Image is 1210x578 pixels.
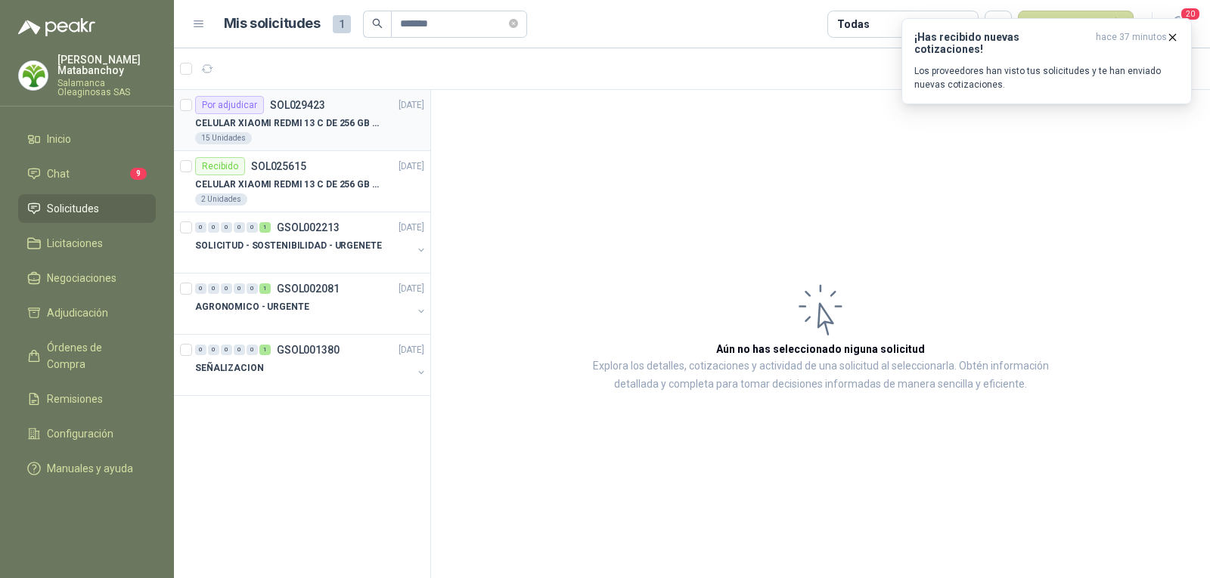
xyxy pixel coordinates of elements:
div: 0 [221,283,232,294]
a: Solicitudes [18,194,156,223]
div: 0 [221,222,232,233]
div: 2 Unidades [195,193,247,206]
span: Adjudicación [47,304,108,321]
p: GSOL002213 [277,222,340,233]
p: SOLICITUD - SOSTENIBILIDAD - URGENETE [195,239,382,253]
p: [DATE] [399,343,424,357]
div: Recibido [195,157,245,175]
div: 0 [208,222,219,233]
span: Remisiones [47,391,103,407]
span: Solicitudes [47,200,99,217]
a: 0 0 0 0 0 1 GSOL001380[DATE] SEÑALIZACION [195,341,427,389]
p: SEÑALIZACION [195,361,264,376]
span: 9 [130,168,147,180]
span: 20 [1180,7,1201,21]
div: Por adjudicar [195,96,264,114]
p: [PERSON_NAME] Matabanchoy [57,54,156,76]
span: hace 37 minutos [1096,31,1167,55]
p: Los proveedores han visto tus solicitudes y te han enviado nuevas cotizaciones. [914,64,1179,91]
h1: Mis solicitudes [224,13,321,35]
a: 0 0 0 0 0 1 GSOL002081[DATE] AGRONOMICO - URGENTE [195,280,427,328]
div: 0 [247,222,258,233]
p: [DATE] [399,98,424,113]
span: Órdenes de Compra [47,339,141,372]
p: CELULAR XIAOMI REDMI 13 C DE 256 GB 8GB [195,178,383,192]
div: 0 [247,345,258,355]
div: 0 [195,345,206,355]
span: Inicio [47,131,71,147]
span: close-circle [509,17,518,31]
p: [DATE] [399,159,424,174]
img: Company Logo [19,61,48,90]
div: 1 [259,345,271,355]
a: 0 0 0 0 0 1 GSOL002213[DATE] SOLICITUD - SOSTENIBILIDAD - URGENETE [195,218,427,267]
a: Licitaciones [18,229,156,258]
div: 0 [247,283,258,294]
span: search [372,18,383,29]
button: 20 [1165,11,1192,38]
span: 1 [333,15,351,33]
div: 0 [208,283,219,294]
div: 0 [208,345,219,355]
p: GSOL002081 [277,283,340,294]
span: Chat [47,165,70,182]
span: Negociaciones [47,270,116,286]
span: Manuales y ayuda [47,460,133,477]
p: Salamanca Oleaginosas SAS [57,79,156,97]
div: 0 [234,283,245,294]
div: 0 [234,222,245,233]
a: Remisiones [18,385,156,413]
h3: ¡Has recibido nuevas cotizaciones! [914,31,1090,55]
p: GSOL001380 [277,345,340,355]
p: SOL029423 [270,100,325,110]
div: 0 [221,345,232,355]
span: Configuración [47,425,113,442]
div: 1 [259,283,271,294]
span: Licitaciones [47,235,103,252]
div: 0 [195,283,206,294]
h3: Aún no has seleccionado niguna solicitud [716,341,925,357]
div: 0 [234,345,245,355]
div: 15 Unidades [195,132,252,144]
a: RecibidoSOL025615[DATE] CELULAR XIAOMI REDMI 13 C DE 256 GB 8GB2 Unidades [174,151,430,212]
div: Todas [837,16,869,32]
p: CELULAR XIAOMI REDMI 13 C DE 256 GB 8GB [195,116,383,131]
span: close-circle [509,19,518,28]
a: Órdenes de Compra [18,333,156,379]
div: 1 [259,222,271,233]
img: Logo peakr [18,18,95,36]
a: Por adjudicarSOL029423[DATE] CELULAR XIAOMI REDMI 13 C DE 256 GB 8GB15 Unidades [174,90,430,151]
p: AGRONOMICO - URGENTE [195,300,309,314]
a: Chat9 [18,159,156,188]
button: ¡Has recibido nuevas cotizaciones!hace 37 minutos Los proveedores han visto tus solicitudes y te ... [901,18,1192,104]
a: Adjudicación [18,298,156,327]
p: SOL025615 [251,161,306,172]
a: Inicio [18,125,156,153]
p: [DATE] [399,282,424,296]
p: [DATE] [399,221,424,235]
div: 0 [195,222,206,233]
a: Negociaciones [18,264,156,292]
a: Manuales y ayuda [18,454,156,483]
a: Configuración [18,419,156,448]
p: Explora los detalles, cotizaciones y actividad de una solicitud al seleccionarla. Obtén informaci... [582,357,1059,394]
button: Nueva solicitud [1018,11,1134,38]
